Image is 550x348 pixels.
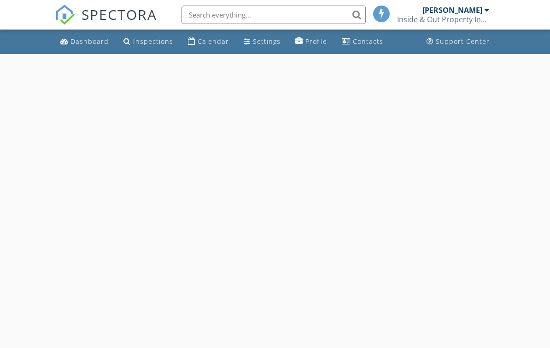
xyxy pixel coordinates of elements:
[436,37,490,46] div: Support Center
[55,12,157,32] a: SPECTORA
[70,37,109,46] div: Dashboard
[181,6,366,24] input: Search everything...
[184,33,233,50] a: Calendar
[55,5,75,25] img: The Best Home Inspection Software - Spectora
[253,37,281,46] div: Settings
[353,37,383,46] div: Contacts
[397,15,489,24] div: Inside & Out Property Inspectors, Inc
[57,33,112,50] a: Dashboard
[423,33,493,50] a: Support Center
[422,6,482,15] div: [PERSON_NAME]
[292,33,331,50] a: Profile
[120,33,177,50] a: Inspections
[305,37,327,46] div: Profile
[82,5,157,24] span: SPECTORA
[338,33,387,50] a: Contacts
[198,37,229,46] div: Calendar
[240,33,284,50] a: Settings
[133,37,173,46] div: Inspections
